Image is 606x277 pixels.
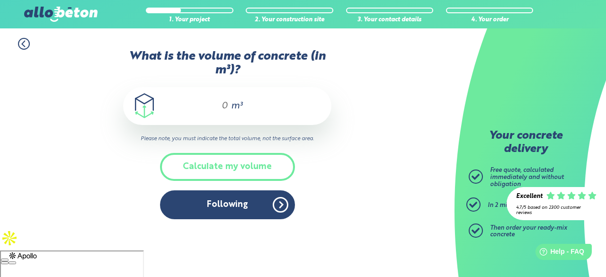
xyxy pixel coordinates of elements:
button: Following [160,190,295,219]
font: Following [207,200,248,209]
font: 2. Your construction site [255,17,324,23]
img: allobeton [24,7,97,22]
font: What is the volume of concrete (in m³)? [129,51,326,76]
font: Calculate my volume [183,162,272,171]
font: 4. Your order [471,17,508,23]
button: Calculate my volume [160,153,295,181]
iframe: Help widget launcher [522,240,596,267]
font: m³ [231,101,242,111]
font: 3. Your contact details [357,17,421,23]
input: 0 [213,100,229,112]
font: 1. Your project [169,17,210,23]
font: Please note, you must indicate the total volume, not the surface area. [141,136,314,142]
